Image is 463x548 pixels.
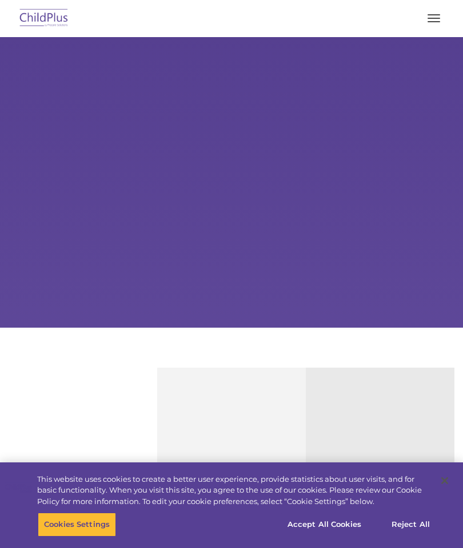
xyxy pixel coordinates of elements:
[375,513,446,537] button: Reject All
[281,513,368,537] button: Accept All Cookies
[38,513,116,537] button: Cookies Settings
[17,5,71,32] img: ChildPlus by Procare Solutions
[432,468,457,493] button: Close
[37,474,431,507] div: This website uses cookies to create a better user experience, provide statistics about user visit...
